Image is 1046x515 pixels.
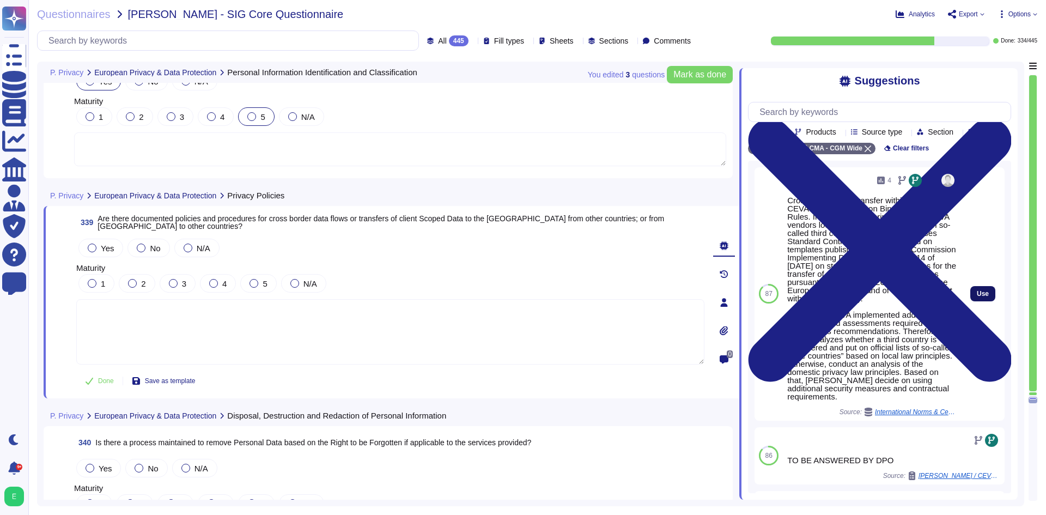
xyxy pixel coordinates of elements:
span: 5 [263,279,267,288]
span: Done [98,378,114,384]
span: N/A [197,244,210,253]
img: user [4,487,24,506]
div: TO BE ANSWERED BY DPO [787,456,1000,464]
span: 1 [101,279,105,288]
span: 3 [182,279,186,288]
span: 3 [180,499,184,508]
span: 334 / 445 [1018,38,1037,44]
span: 2 [139,499,143,508]
span: 5 [260,112,265,122]
span: N/A [301,499,315,508]
div: 9+ [16,464,22,470]
span: Options [1008,11,1031,17]
span: Disposal, Destruction and Redaction of Personal Information [227,411,446,420]
span: Privacy Policies [227,191,284,199]
span: Are there documented policies and procedures for cross border data flows or transfers of client S... [98,214,664,231]
span: Sheets [550,37,574,45]
span: P. Privacy [50,192,83,199]
span: 340 [74,439,91,446]
span: Use [977,290,989,297]
span: Sections [599,37,629,45]
span: No [150,244,160,253]
button: Mark as done [667,66,733,83]
span: [PERSON_NAME] - SIG Core Questionnaire [128,9,344,20]
span: Personal Information Identification and Classification [227,68,417,76]
button: Done [76,370,123,392]
img: user [941,174,954,187]
span: [PERSON_NAME] / CEVA ELC SIG LITE [DATE] [DATE] [919,472,1000,479]
span: N/A [303,279,317,288]
span: Export [959,11,978,17]
span: You edited question s [588,71,665,78]
span: 87 [765,290,772,297]
span: 4 [220,499,224,508]
span: N/A [301,112,315,122]
span: Maturity [76,263,105,272]
span: 0 [727,350,733,358]
span: Source: [883,471,1000,480]
span: 339 [76,219,93,226]
span: Comments [654,37,691,45]
span: Is there a process maintained to remove Personal Data based on the Right to be Forgotten if appli... [95,438,531,447]
span: P. Privacy [50,69,83,76]
span: Yes [99,464,112,473]
span: 2 [139,112,143,122]
span: Yes [101,244,114,253]
span: European Privacy & Data Protection [94,192,216,199]
span: Mark as done [673,70,726,79]
input: Search by keywords [754,102,1011,122]
span: 2 [141,279,145,288]
span: P. Privacy [50,412,83,420]
span: Maturity [74,96,103,106]
span: Save as template [145,378,196,384]
span: European Privacy & Data Protection [94,69,216,76]
button: Use [970,286,995,301]
span: 1 [99,112,103,122]
span: 5 [260,499,265,508]
span: 86 [765,452,772,459]
span: Fill types [494,37,524,45]
span: Analytics [909,11,935,17]
button: user [2,484,32,508]
span: No [148,464,158,473]
b: 3 [625,71,630,78]
span: Maturity [74,483,103,493]
span: Done: [1001,38,1015,44]
button: Save as template [123,370,204,392]
span: N/A [194,464,208,473]
span: All [438,37,447,45]
span: 3 [180,112,184,122]
div: 445 [449,35,469,46]
span: 4 [220,112,224,122]
button: Analytics [896,10,935,19]
span: 1 [99,499,103,508]
span: European Privacy & Data Protection [94,412,216,420]
span: 4 [222,279,227,288]
input: Search by keywords [43,31,418,50]
span: Questionnaires [37,9,111,20]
